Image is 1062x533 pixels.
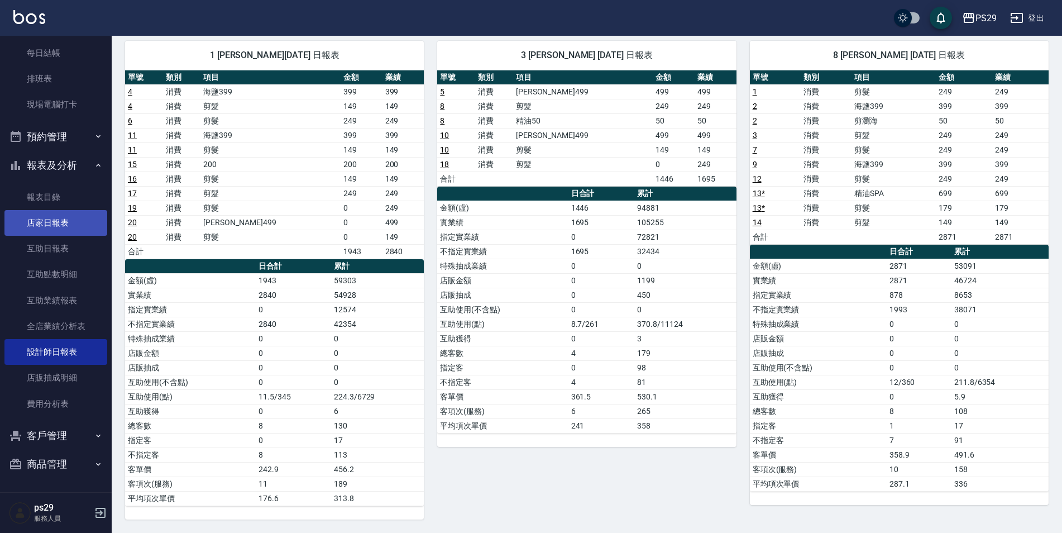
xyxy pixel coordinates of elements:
td: 0 [256,375,331,389]
td: 實業績 [437,215,568,230]
td: 1695 [568,244,635,259]
td: 指定客 [437,360,568,375]
td: 剪髮 [513,157,653,172]
td: 金額(虛) [750,259,887,273]
th: 日合計 [887,245,951,259]
a: 11 [128,131,137,140]
td: 499 [653,128,695,142]
td: 消費 [163,201,201,215]
h5: ps29 [34,502,91,513]
td: 消費 [801,186,851,201]
td: 249 [695,99,736,113]
td: 699 [992,186,1049,201]
td: 6 [568,404,635,418]
a: 每日結帳 [4,40,107,66]
td: 消費 [801,142,851,157]
td: 53091 [951,259,1049,273]
td: 剪髮 [851,201,936,215]
td: 5.9 [951,389,1049,404]
th: 業績 [382,70,424,85]
td: 互助獲得 [125,404,256,418]
td: 實業績 [750,273,887,288]
td: 72821 [634,230,736,244]
a: 排班表 [4,66,107,92]
td: 399 [936,99,992,113]
td: 4 [568,346,635,360]
a: 店販抽成明細 [4,365,107,391]
td: 客單價 [437,389,568,404]
td: 實業績 [125,288,256,302]
a: 10 [440,131,449,140]
td: 200 [341,157,382,172]
td: 0 [887,389,951,404]
td: 剪瀏海 [851,113,936,128]
td: 消費 [801,99,851,113]
td: 2840 [256,288,331,302]
a: 17 [128,189,137,198]
th: 累計 [951,245,1049,259]
button: 報表及分析 [4,151,107,180]
td: 149 [382,99,424,113]
td: 消費 [163,230,201,244]
a: 8 [440,116,444,125]
img: Logo [13,10,45,24]
a: 互助日報表 [4,236,107,261]
td: 剪髮 [200,186,340,201]
td: 0 [568,273,635,288]
th: 日合計 [256,259,331,274]
button: PS29 [958,7,1001,30]
td: 38071 [951,302,1049,317]
td: 50 [992,113,1049,128]
button: 預約管理 [4,122,107,151]
td: 2871 [887,273,951,288]
td: 0 [568,259,635,273]
div: PS29 [975,11,997,25]
span: 3 [PERSON_NAME] [DATE] 日報表 [451,50,723,61]
a: 9 [753,160,757,169]
span: 8 [PERSON_NAME] [DATE] 日報表 [763,50,1035,61]
td: 剪髮 [851,84,936,99]
th: 金額 [341,70,382,85]
th: 累計 [634,187,736,201]
td: 105255 [634,215,736,230]
td: 消費 [475,84,513,99]
td: 12/360 [887,375,951,389]
td: 1943 [341,244,382,259]
td: 149 [695,142,736,157]
td: 149 [382,142,424,157]
a: 10 [440,145,449,154]
td: 0 [341,215,382,230]
td: 指定實業績 [125,302,256,317]
td: 6 [331,404,424,418]
td: 0 [256,331,331,346]
td: 0 [568,288,635,302]
td: 總客數 [437,346,568,360]
td: 消費 [163,186,201,201]
td: 0 [568,302,635,317]
td: 211.8/6354 [951,375,1049,389]
th: 單號 [437,70,475,85]
a: 店家日報表 [4,210,107,236]
td: 149 [341,172,382,186]
a: 全店業績分析表 [4,313,107,339]
td: 消費 [163,84,201,99]
td: 200 [382,157,424,172]
td: 11.5/345 [256,389,331,404]
td: 3 [634,331,736,346]
td: 消費 [163,172,201,186]
td: 剪髮 [200,113,340,128]
td: 互助使用(不含點) [125,375,256,389]
td: 179 [992,201,1049,215]
a: 5 [440,87,444,96]
a: 11 [128,145,137,154]
td: 剪髮 [200,201,340,215]
td: 499 [695,128,736,142]
td: 特殊抽成業績 [750,317,887,331]
td: 剪髮 [200,230,340,244]
td: 94881 [634,201,736,215]
table: a dense table [437,70,736,187]
td: [PERSON_NAME]499 [200,215,340,230]
td: 合計 [125,244,163,259]
a: 互助點數明細 [4,261,107,287]
td: 149 [341,142,382,157]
